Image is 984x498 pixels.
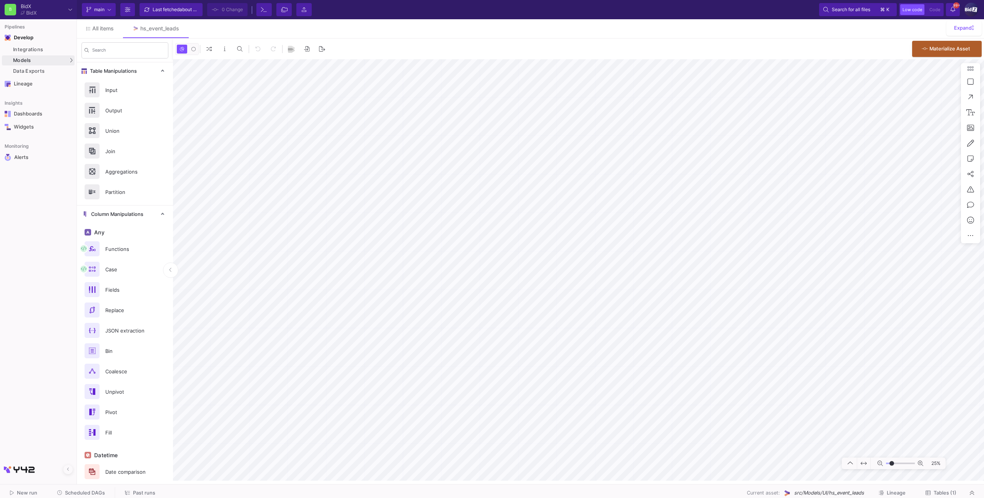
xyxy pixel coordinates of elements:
[101,345,154,357] div: Bin
[77,461,173,482] button: Date comparison
[14,111,64,117] div: Dashboards
[101,284,154,296] div: Fields
[77,300,173,320] button: Replace
[101,105,154,116] div: Output
[77,100,173,120] button: Output
[929,46,970,52] span: Materialize Asset
[26,10,37,15] div: BidX
[153,4,199,15] div: Last fetched
[2,121,75,133] a: Navigation iconWidgets
[77,80,173,205] div: Table Manipulations
[13,68,73,74] div: Data Exports
[13,57,31,64] span: Models
[93,229,105,236] span: Any
[101,325,154,336] div: JSON extraction
[77,182,173,202] button: Partition
[92,49,165,54] input: Search
[783,489,791,497] img: UI Model
[21,4,37,9] div: BidX
[87,68,137,74] span: Table Manipulations
[101,304,154,316] div: Replace
[101,427,154,438] div: Fill
[77,259,173,279] button: Case
[77,161,173,182] button: Aggregations
[92,25,114,32] span: All items
[900,4,924,15] button: Low code
[2,151,75,164] a: Navigation iconAlerts
[93,452,118,458] span: Datetime
[101,243,154,255] div: Functions
[101,125,154,137] div: Union
[880,5,885,14] span: ⌘
[65,490,105,496] span: Scheduled DAGs
[5,111,11,117] img: Navigation icon
[929,7,940,12] span: Code
[927,4,942,15] button: Code
[101,84,154,96] div: Input
[77,239,173,259] button: Functions
[2,108,75,120] a: Navigation iconDashboards
[5,35,11,41] img: Navigation icon
[819,3,897,16] button: Search for all files⌘k
[946,3,960,16] button: 99+
[13,47,73,53] div: Integrations
[14,81,64,87] div: Lineage
[77,320,173,341] button: JSON extraction
[77,279,173,300] button: Fields
[77,141,173,161] button: Join
[77,341,173,361] button: Bin
[747,489,780,496] span: Current asset:
[5,154,11,161] img: Navigation icon
[133,490,155,496] span: Past runs
[88,211,143,217] span: Column Manipulations
[5,81,11,87] img: Navigation icon
[77,206,173,223] mat-expansion-panel-header: Column Manipulations
[2,78,75,90] a: Navigation iconLineage
[77,381,173,402] button: Unpivot
[794,489,864,496] span: src/Models/UI/hs_event_leads
[77,120,173,141] button: Union
[101,406,154,418] div: Pivot
[903,7,922,12] span: Low code
[887,490,906,496] span: Lineage
[2,32,75,44] mat-expansion-panel-header: Navigation iconDevelop
[5,4,16,15] div: B
[77,422,173,443] button: Fill
[14,35,25,41] div: Develop
[140,3,203,16] button: Last fetchedabout 1 hour ago
[101,386,154,398] div: Unpivot
[140,25,179,32] div: hs_event_leads
[77,361,173,381] button: Coalesce
[2,45,75,55] a: Integrations
[94,4,105,15] span: main
[934,490,956,496] span: Tables (1)
[878,5,893,14] button: ⌘k
[912,41,982,57] button: Materialize Asset
[832,4,870,15] span: Search for all files
[2,66,75,76] a: Data Exports
[101,264,154,275] div: Case
[132,25,139,32] img: Tab icon
[77,80,173,100] button: Input
[101,186,154,198] div: Partition
[964,3,978,17] img: 1IDUGFrSweyeo45uyh2jXsnqWiPQJzzjPFKQggbj.png
[82,3,116,16] button: main
[101,145,154,157] div: Join
[17,490,37,496] span: New run
[101,166,154,177] div: Aggregations
[101,366,154,377] div: Coalesce
[953,2,959,8] span: 99+
[14,154,64,161] div: Alerts
[77,402,173,422] button: Pivot
[5,124,11,130] img: Navigation icon
[14,124,64,130] div: Widgets
[926,457,944,470] span: 25%
[77,62,173,80] mat-expansion-panel-header: Table Manipulations
[180,7,215,12] span: about 1 hour ago
[101,466,154,478] div: Date comparison
[886,5,889,14] span: k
